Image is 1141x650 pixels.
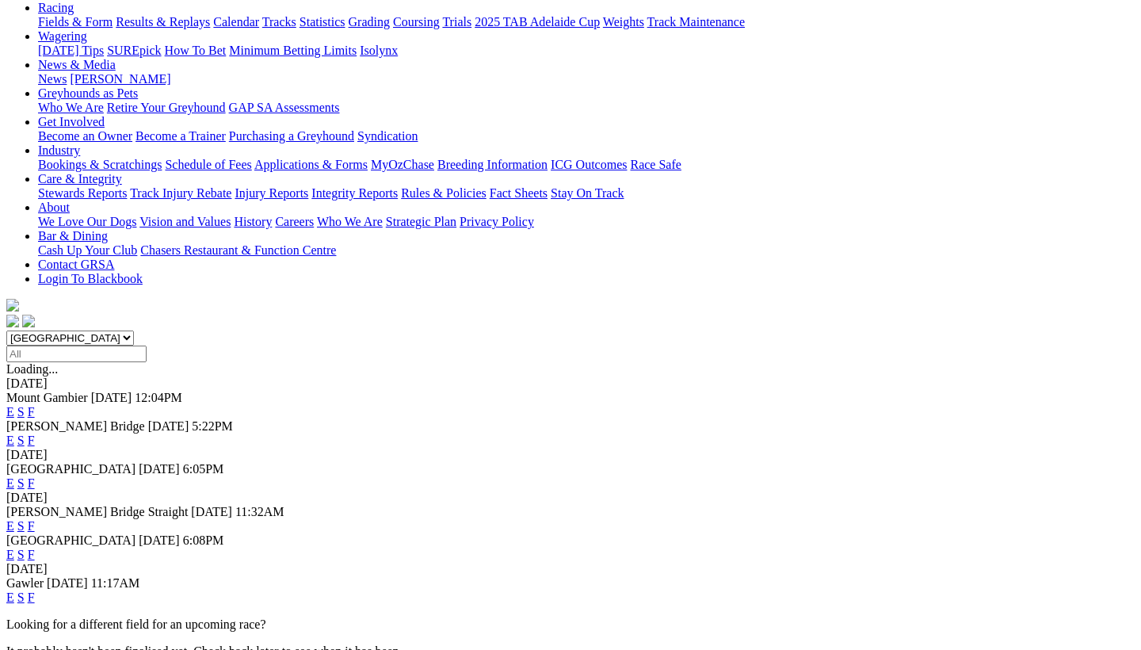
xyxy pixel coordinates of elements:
[357,129,418,143] a: Syndication
[6,448,1135,462] div: [DATE]
[38,101,1135,115] div: Greyhounds as Pets
[38,72,67,86] a: News
[38,1,74,14] a: Racing
[262,15,296,29] a: Tracks
[360,44,398,57] a: Isolynx
[38,215,136,228] a: We Love Our Dogs
[191,505,232,518] span: [DATE]
[38,129,132,143] a: Become an Owner
[28,434,35,447] a: F
[229,129,354,143] a: Purchasing a Greyhound
[647,15,745,29] a: Track Maintenance
[135,129,226,143] a: Become a Trainer
[148,419,189,433] span: [DATE]
[130,186,231,200] a: Track Injury Rebate
[38,243,1135,258] div: Bar & Dining
[235,505,284,518] span: 11:32AM
[183,533,224,547] span: 6:08PM
[371,158,434,171] a: MyOzChase
[6,377,1135,391] div: [DATE]
[38,172,122,185] a: Care & Integrity
[603,15,644,29] a: Weights
[317,215,383,228] a: Who We Are
[38,15,113,29] a: Fields & Form
[38,129,1135,143] div: Get Involved
[6,362,58,376] span: Loading...
[165,44,227,57] a: How To Bet
[6,576,44,590] span: Gawler
[28,519,35,533] a: F
[28,591,35,604] a: F
[275,215,314,228] a: Careers
[38,115,105,128] a: Get Involved
[135,391,182,404] span: 12:04PM
[139,462,180,476] span: [DATE]
[139,215,231,228] a: Vision and Values
[38,158,1135,172] div: Industry
[91,391,132,404] span: [DATE]
[229,44,357,57] a: Minimum Betting Limits
[442,15,471,29] a: Trials
[6,299,19,312] img: logo-grsa-white.png
[17,405,25,419] a: S
[38,243,137,257] a: Cash Up Your Club
[38,86,138,100] a: Greyhounds as Pets
[38,15,1135,29] div: Racing
[17,434,25,447] a: S
[38,58,116,71] a: News & Media
[6,462,135,476] span: [GEOGRAPHIC_DATA]
[630,158,681,171] a: Race Safe
[38,29,87,43] a: Wagering
[38,72,1135,86] div: News & Media
[28,476,35,490] a: F
[17,519,25,533] a: S
[475,15,600,29] a: 2025 TAB Adelaide Cup
[38,201,70,214] a: About
[490,186,548,200] a: Fact Sheets
[349,15,390,29] a: Grading
[38,143,80,157] a: Industry
[234,215,272,228] a: History
[401,186,487,200] a: Rules & Policies
[6,419,145,433] span: [PERSON_NAME] Bridge
[6,505,188,518] span: [PERSON_NAME] Bridge Straight
[183,462,224,476] span: 6:05PM
[6,405,14,419] a: E
[460,215,534,228] a: Privacy Policy
[386,215,456,228] a: Strategic Plan
[551,158,627,171] a: ICG Outcomes
[38,44,1135,58] div: Wagering
[6,315,19,327] img: facebook.svg
[107,101,226,114] a: Retire Your Greyhound
[38,186,127,200] a: Stewards Reports
[38,272,143,285] a: Login To Blackbook
[38,258,114,271] a: Contact GRSA
[38,101,104,114] a: Who We Are
[38,215,1135,229] div: About
[139,533,180,547] span: [DATE]
[28,548,35,561] a: F
[213,15,259,29] a: Calendar
[6,519,14,533] a: E
[38,158,162,171] a: Bookings & Scratchings
[22,315,35,327] img: twitter.svg
[311,186,398,200] a: Integrity Reports
[6,533,135,547] span: [GEOGRAPHIC_DATA]
[551,186,624,200] a: Stay On Track
[17,548,25,561] a: S
[6,346,147,362] input: Select date
[235,186,308,200] a: Injury Reports
[107,44,161,57] a: SUREpick
[38,186,1135,201] div: Care & Integrity
[38,44,104,57] a: [DATE] Tips
[300,15,345,29] a: Statistics
[47,576,88,590] span: [DATE]
[165,158,251,171] a: Schedule of Fees
[70,72,170,86] a: [PERSON_NAME]
[28,405,35,419] a: F
[192,419,233,433] span: 5:22PM
[17,591,25,604] a: S
[91,576,140,590] span: 11:17AM
[140,243,336,257] a: Chasers Restaurant & Function Centre
[6,491,1135,505] div: [DATE]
